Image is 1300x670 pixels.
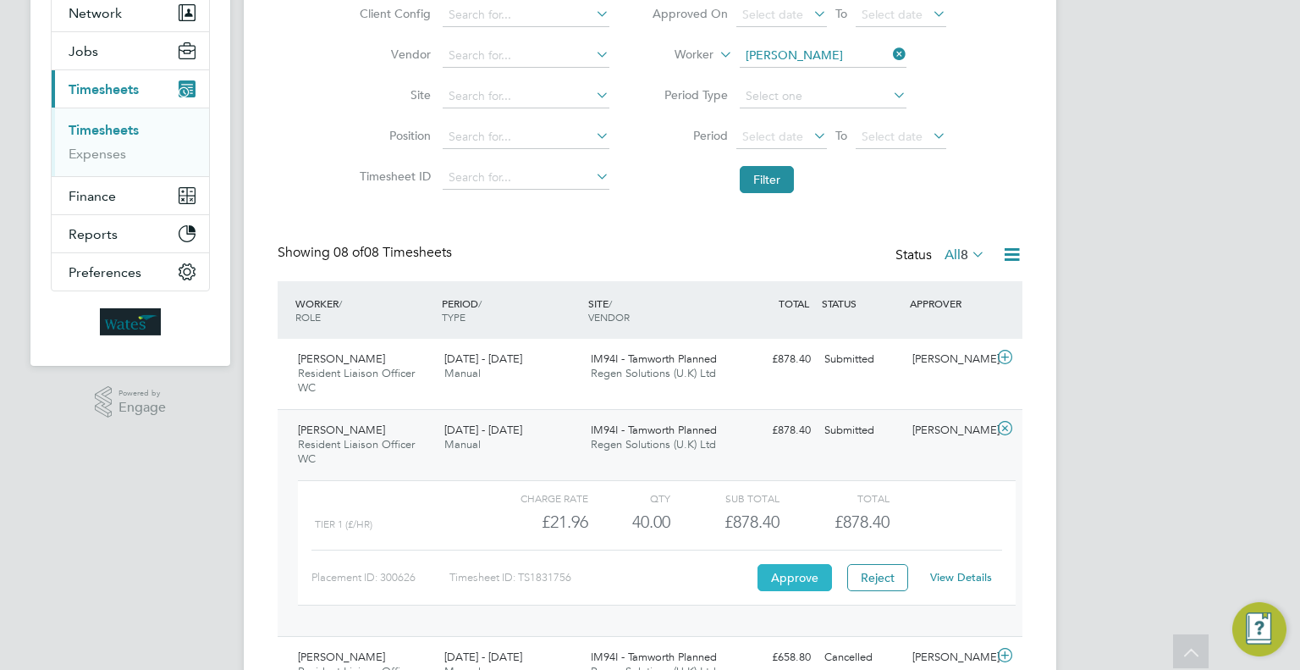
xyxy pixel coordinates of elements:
div: £21.96 [479,508,588,536]
a: Timesheets [69,122,139,138]
span: Select date [862,129,923,144]
span: ROLE [295,310,321,324]
div: £878.40 [730,346,818,374]
button: Approve [757,564,832,591]
span: Regen Solutions (U.K) Ltd [591,437,716,451]
input: Select one [740,85,906,108]
div: [PERSON_NAME] [906,346,994,374]
div: Showing [278,244,455,262]
span: [DATE] - [DATE] [444,650,522,664]
div: 40.00 [588,508,670,536]
button: Filter [740,166,794,193]
span: / [609,296,612,310]
div: Status [895,244,989,268]
button: Engage Resource Center [1232,602,1286,656]
span: IM94I - Tamworth Planned [591,423,717,437]
span: Tier 1 (£/HR) [315,518,372,530]
span: VENDOR [588,310,630,324]
span: / [478,296,482,310]
span: 08 Timesheets [333,244,452,261]
span: Finance [69,188,116,204]
span: / [339,296,342,310]
span: Select date [862,7,923,22]
label: Vendor [355,47,431,62]
div: Total [779,488,889,508]
span: [PERSON_NAME] [298,352,385,366]
button: Preferences [52,253,209,291]
div: Placement ID: 300626 [311,564,449,591]
div: QTY [588,488,670,508]
div: Submitted [818,417,906,445]
div: Charge rate [479,488,588,508]
span: [PERSON_NAME] [298,423,385,437]
span: To [830,3,852,25]
span: [DATE] - [DATE] [444,352,522,366]
span: 8 [961,246,968,263]
label: Position [355,128,431,143]
span: IM94I - Tamworth Planned [591,352,717,366]
span: To [830,125,852,147]
div: SITE [584,288,730,332]
span: Powered by [118,386,166,401]
button: Reject [847,564,908,591]
span: Select date [742,7,803,22]
div: Timesheets [52,108,209,176]
div: WORKER [291,288,438,332]
div: Submitted [818,346,906,374]
a: Go to home page [51,308,210,335]
button: Jobs [52,32,209,69]
label: Client Config [355,6,431,21]
span: Regen Solutions (U.K) Ltd [591,366,716,380]
a: View Details [930,570,992,584]
span: TYPE [442,310,465,324]
input: Search for... [443,85,609,108]
span: Select date [742,129,803,144]
span: Resident Liaison Officer WC [298,366,415,395]
button: Reports [52,215,209,252]
span: IM94I - Tamworth Planned [591,650,717,664]
span: Manual [444,437,481,451]
label: Period [652,128,728,143]
input: Search for... [443,3,609,27]
a: Powered byEngage [95,386,167,418]
span: Reports [69,226,118,242]
input: Search for... [443,44,609,68]
span: Jobs [69,43,98,59]
label: Approved On [652,6,728,21]
img: wates-logo-retina.png [100,308,161,335]
a: Expenses [69,146,126,162]
button: Timesheets [52,70,209,108]
div: STATUS [818,288,906,318]
span: [PERSON_NAME] [298,650,385,664]
div: £878.40 [730,417,818,445]
div: PERIOD [438,288,584,332]
input: Search for... [443,166,609,190]
div: Timesheet ID: TS1831756 [449,564,753,591]
span: Resident Liaison Officer WC [298,437,415,466]
span: Engage [118,401,166,415]
label: Timesheet ID [355,169,431,184]
span: Manual [444,366,481,380]
label: Worker [637,47,713,64]
label: Period Type [652,87,728,102]
span: [DATE] - [DATE] [444,423,522,437]
input: Search for... [740,44,906,68]
span: Preferences [69,264,141,280]
div: £878.40 [670,508,779,536]
label: All [945,246,985,263]
span: 08 of [333,244,364,261]
div: Sub Total [670,488,779,508]
div: APPROVER [906,288,994,318]
span: Timesheets [69,81,139,97]
button: Finance [52,177,209,214]
div: [PERSON_NAME] [906,417,994,445]
input: Search for... [443,125,609,149]
label: Site [355,87,431,102]
span: £878.40 [835,512,890,532]
span: Network [69,5,122,21]
span: TOTAL [779,296,809,310]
